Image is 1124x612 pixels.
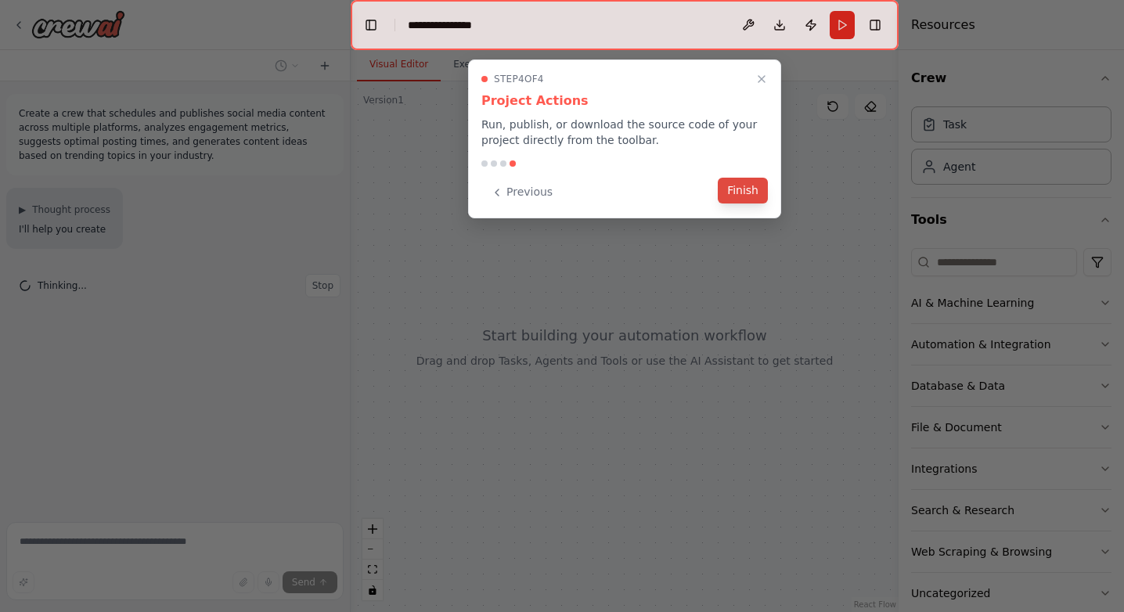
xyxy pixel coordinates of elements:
p: Run, publish, or download the source code of your project directly from the toolbar. [481,117,768,148]
button: Hide left sidebar [360,14,382,36]
button: Close walkthrough [752,70,771,88]
h3: Project Actions [481,92,768,110]
span: Step 4 of 4 [494,73,544,85]
button: Previous [481,179,562,205]
button: Finish [718,178,768,203]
